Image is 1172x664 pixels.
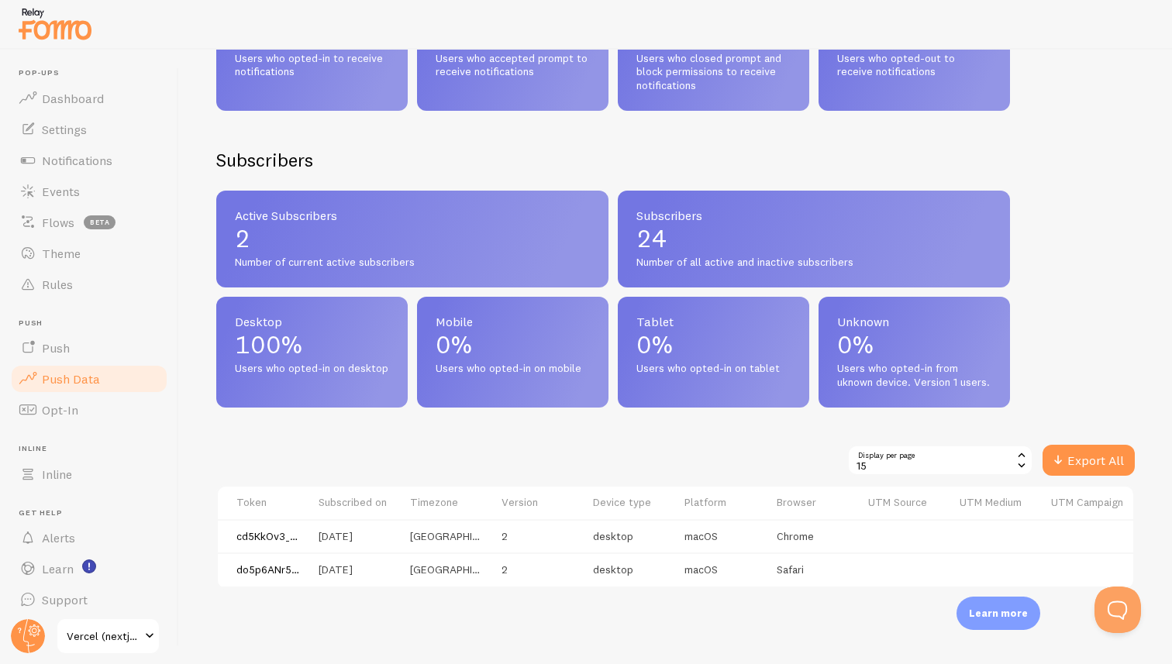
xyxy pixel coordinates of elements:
[675,519,767,553] td: macOS
[401,552,492,587] td: [GEOGRAPHIC_DATA]/[GEOGRAPHIC_DATA]
[9,553,169,584] a: Learn
[767,519,859,553] td: Chrome
[235,52,389,79] span: Users who opted-in to receive notifications
[9,207,169,238] a: Flows beta
[950,487,1042,519] th: UTM Medium
[675,552,767,587] td: macOS
[42,340,70,356] span: Push
[309,519,401,553] td: [DATE]
[309,552,401,587] td: [DATE]
[42,371,100,387] span: Push Data
[9,269,169,300] a: Rules
[636,52,791,93] span: Users who closed prompt and block permissions to receive notifications
[235,209,590,222] span: Active Subscribers
[42,530,75,545] span: Alerts
[42,215,74,230] span: Flows
[9,394,169,425] a: Opt-In
[42,466,72,482] span: Inline
[216,148,313,172] h2: Subscribers
[492,519,584,553] td: 2
[436,332,590,357] p: 0%
[9,522,169,553] a: Alerts
[969,606,1028,621] p: Learn more
[1094,587,1141,633] iframe: Help Scout Beacon - Open
[19,508,169,518] span: Get Help
[9,584,169,615] a: Support
[837,362,991,389] span: Users who opted-in from uknown device. Version 1 users.
[837,332,991,357] p: 0%
[9,114,169,145] a: Settings
[235,256,590,270] span: Number of current active subscribers
[636,256,991,270] span: Number of all active and inactive subscribers
[584,519,675,553] td: desktop
[235,315,389,328] span: Desktop
[42,246,81,261] span: Theme
[436,315,590,328] span: Mobile
[584,552,675,587] td: desktop
[1043,445,1135,476] button: Export All
[235,332,389,357] p: 100%
[235,226,590,251] p: 2
[42,153,112,168] span: Notifications
[436,52,590,79] span: Users who accepted prompt to receive notifications
[675,487,767,519] th: Platform
[492,552,584,587] td: 2
[218,519,309,553] td: cd5KkOv3_kWBFRetWaSqrA:APA91bEBvfZVcMI5SvLx5vt5nimJ5Kh8e90feUvomB2IffCab0YJ5XcY3Xyy879sTZwAhAg0Ws...
[636,332,791,357] p: 0%
[9,83,169,114] a: Dashboard
[42,402,78,418] span: Opt-In
[401,519,492,553] td: [GEOGRAPHIC_DATA]/[GEOGRAPHIC_DATA]
[767,487,859,519] th: Browser
[42,277,73,292] span: Rules
[309,487,401,519] th: Subscribed on
[9,459,169,490] a: Inline
[19,444,169,454] span: Inline
[19,318,169,329] span: Push
[42,122,87,137] span: Settings
[492,487,584,519] th: Version
[636,226,991,251] p: 24
[218,552,309,587] td: do5p6ANr5jUUp_MUldpFOI:APA91bF6pJghf8aO0pPYwU05_Y2WErvC30Yc7GEeRK7VAJR26QkeyVPwoEr6xSUcHrcNdR3CtP...
[767,552,859,587] td: Safari
[42,592,88,607] span: Support
[42,184,80,199] span: Events
[957,597,1040,630] div: Learn more
[837,52,991,79] span: Users who opted-out to receive notifications
[235,362,389,376] span: Users who opted-in on desktop
[401,487,492,519] th: Timezone
[636,315,791,328] span: Tablet
[9,363,169,394] a: Push Data
[636,209,991,222] span: Subscribers
[1042,487,1133,519] th: UTM Campaign
[847,445,1033,476] div: 15
[67,627,140,645] span: Vercel (nextjs Boilerplate Three Xi 61)
[9,145,169,176] a: Notifications
[859,487,950,519] th: UTM Source
[436,362,590,376] span: Users who opted-in on mobile
[584,487,675,519] th: Device type
[9,332,169,363] a: Push
[42,91,104,106] span: Dashboard
[16,4,94,43] img: fomo-relay-logo-orange.svg
[9,176,169,207] a: Events
[84,215,115,229] span: beta
[82,559,96,573] svg: <p>Watch New Feature Tutorials!</p>
[218,487,309,519] th: Token
[42,561,74,576] span: Learn
[19,68,169,78] span: Pop-ups
[837,315,991,328] span: Unknown
[56,618,160,655] a: Vercel (nextjs Boilerplate Three Xi 61)
[636,362,791,376] span: Users who opted-in on tablet
[9,238,169,269] a: Theme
